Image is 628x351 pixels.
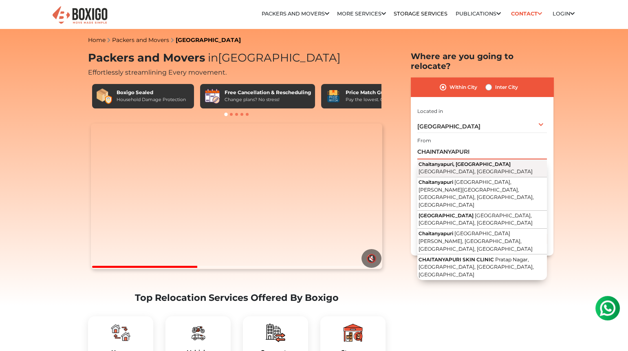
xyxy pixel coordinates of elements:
[225,96,311,103] div: Change plans? No stress!
[509,7,545,20] a: Contact
[208,51,218,64] span: in
[204,88,220,104] img: Free Cancellation & Rescheduling
[111,323,130,342] img: boxigo_packers_and_movers_plan
[8,8,24,24] img: whatsapp-icon.svg
[361,249,381,268] button: 🔇
[417,123,480,130] span: [GEOGRAPHIC_DATA]
[419,168,533,174] span: [GEOGRAPHIC_DATA], [GEOGRAPHIC_DATA]
[495,82,518,92] label: Inter City
[419,212,533,226] span: [GEOGRAPHIC_DATA], [GEOGRAPHIC_DATA], [GEOGRAPHIC_DATA]
[419,179,534,208] span: [GEOGRAPHIC_DATA], [PERSON_NAME][GEOGRAPHIC_DATA], [GEOGRAPHIC_DATA], [GEOGRAPHIC_DATA], [GEOGRAP...
[417,145,547,159] input: Select Building or Nearest Landmark
[419,179,453,185] span: Chaitanyapuri
[417,211,547,229] button: [GEOGRAPHIC_DATA] [GEOGRAPHIC_DATA], [GEOGRAPHIC_DATA], [GEOGRAPHIC_DATA]
[417,159,547,177] button: Chaitanyapuri, [GEOGRAPHIC_DATA] [GEOGRAPHIC_DATA], [GEOGRAPHIC_DATA]
[88,36,106,44] a: Home
[205,51,341,64] span: [GEOGRAPHIC_DATA]
[188,323,208,342] img: boxigo_packers_and_movers_plan
[117,96,186,103] div: Household Damage Protection
[262,11,329,17] a: Packers and Movers
[419,230,453,236] span: Chaitanyapuri
[96,88,112,104] img: Boxigo Sealed
[417,108,443,115] label: Located in
[417,254,547,280] button: CHAITANYAPURI SKIN CLINIC Pratap Nagar, [GEOGRAPHIC_DATA], [GEOGRAPHIC_DATA], [GEOGRAPHIC_DATA]
[411,51,553,71] h2: Where are you going to relocate?
[394,11,447,17] a: Storage Services
[419,212,474,219] span: [GEOGRAPHIC_DATA]
[346,96,408,103] div: Pay the lowest. Guaranteed!
[456,11,501,17] a: Publications
[112,36,169,44] a: Packers and Movers
[553,11,575,17] a: Login
[88,292,386,303] h2: Top Relocation Services Offered By Boxigo
[450,82,477,92] label: Within City
[51,5,108,25] img: Boxigo
[417,229,547,254] button: Chaitanyapuri [GEOGRAPHIC_DATA][PERSON_NAME], [GEOGRAPHIC_DATA], [GEOGRAPHIC_DATA], [GEOGRAPHIC_D...
[91,124,382,269] video: Your browser does not support the video tag.
[176,36,241,44] a: [GEOGRAPHIC_DATA]
[337,11,386,17] a: More services
[343,323,363,342] img: boxigo_packers_and_movers_plan
[266,323,285,342] img: boxigo_packers_and_movers_plan
[225,89,311,96] div: Free Cancellation & Rescheduling
[419,256,534,278] span: Pratap Nagar, [GEOGRAPHIC_DATA], [GEOGRAPHIC_DATA], [GEOGRAPHIC_DATA]
[419,230,533,252] span: [GEOGRAPHIC_DATA][PERSON_NAME], [GEOGRAPHIC_DATA], [GEOGRAPHIC_DATA], [GEOGRAPHIC_DATA]
[419,256,494,263] span: CHAITANYAPURI SKIN CLINIC
[417,177,547,211] button: Chaitanyapuri [GEOGRAPHIC_DATA], [PERSON_NAME][GEOGRAPHIC_DATA], [GEOGRAPHIC_DATA], [GEOGRAPHIC_D...
[88,51,386,65] h1: Packers and Movers
[325,88,342,104] img: Price Match Guarantee
[346,89,408,96] div: Price Match Guarantee
[419,161,511,167] span: Chaitanyapuri, [GEOGRAPHIC_DATA]
[417,137,431,144] label: From
[117,89,186,96] div: Boxigo Sealed
[88,68,227,76] span: Effortlessly streamlining Every movement.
